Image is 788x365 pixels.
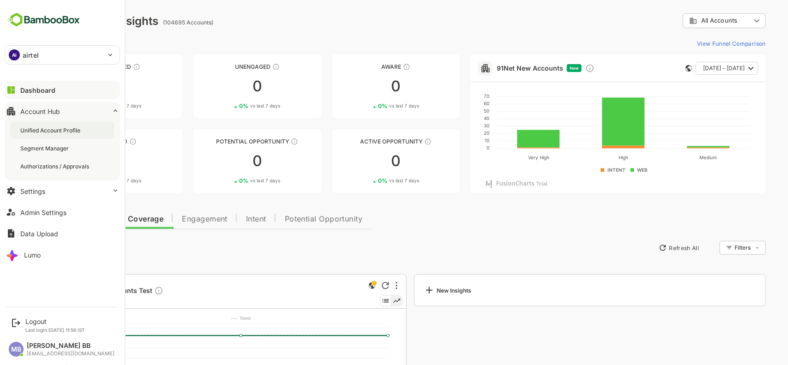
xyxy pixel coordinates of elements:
[207,177,248,184] div: 0 %
[22,63,150,70] div: Unreached
[20,86,55,94] div: Dashboard
[22,138,150,145] div: Engaged
[451,123,457,128] text: 30
[349,282,357,289] div: Refresh
[668,155,685,160] text: Medium
[43,335,53,340] text: 100K
[31,215,131,223] span: Data Quality and Coverage
[79,177,109,184] span: vs last 7 days
[122,286,131,297] div: Description not present
[22,239,90,256] button: New Insights
[346,177,387,184] div: 0 %
[451,108,457,114] text: 50
[161,54,289,118] a: UnengagedThese accounts have not shown enough engagement and need nurturing00%vs last 7 days
[22,54,150,118] a: UnreachedThese accounts have not been engaged with for a defined time period00%vs last 7 days
[391,285,439,296] div: New Insights
[5,224,120,243] button: Data Upload
[68,102,109,109] div: 0 %
[346,102,387,109] div: 0 %
[300,154,428,168] div: 0
[161,79,289,94] div: 0
[622,240,671,255] button: Refresh All
[605,167,616,173] text: WEB
[300,63,428,70] div: Aware
[207,102,248,109] div: 0 %
[357,177,387,184] span: vs last 7 days
[43,325,53,330] text: 120K
[23,50,39,60] p: airtel
[45,355,53,360] text: 60K
[25,327,85,333] p: Last login: [DATE] 11:56 IST
[451,115,457,121] text: 40
[5,46,120,64] div: AIairtel
[701,239,734,256] div: Filters
[27,342,114,350] div: [PERSON_NAME] BB
[464,64,531,72] a: 91Net New Accounts
[161,138,289,145] div: Potential Opportunity
[357,102,387,109] span: vs last 7 days
[22,79,150,94] div: 0
[240,63,247,71] div: These accounts have not shown enough engagement and need nurturing
[553,64,562,73] div: Discover new ICP-fit accounts showing engagement — via intent surges, anonymous website visits, L...
[97,138,104,145] div: These accounts are warm, further nurturing would qualify them to MQAs
[371,63,378,71] div: These accounts have just entered the buying cycle and need further nurturing
[5,245,120,264] button: Lumo
[5,182,120,200] button: Settings
[49,286,131,297] span: 104695 Accounts Test
[131,19,184,26] ag: (104695 Accounts)
[218,102,248,109] span: vs last 7 days
[669,17,705,24] span: All Accounts
[5,203,120,221] button: Admin Settings
[150,215,195,223] span: Engagement
[20,108,60,115] div: Account Hub
[20,162,91,170] div: Authorizations / Approvals
[25,317,85,325] div: Logout
[68,177,109,184] div: 0 %
[451,93,457,99] text: 70
[214,215,234,223] span: Intent
[101,63,108,71] div: These accounts have not been engaged with for a defined time period
[161,154,289,168] div: 0
[49,286,135,297] a: 104695 Accounts TestDescription not present
[586,155,596,161] text: High
[451,101,457,106] text: 60
[22,154,150,168] div: 0
[5,11,83,29] img: BambooboxFullLogoMark.5f36c76dfaba33ec1ec1367b70bb1252.svg
[253,215,331,223] span: Potential Opportunity
[702,244,719,251] div: Filters
[20,144,71,152] div: Segment Manager
[451,130,457,136] text: 20
[79,102,109,109] span: vs last 7 days
[5,81,120,99] button: Dashboard
[5,102,120,120] button: Account Hub
[300,129,428,193] a: Active OpportunityThese accounts have open opportunities which might be at any of the Sales Stage...
[218,177,248,184] span: vs last 7 days
[300,79,428,94] div: 0
[22,14,126,28] div: Dashboard Insights
[24,251,41,259] div: Lumo
[650,12,734,30] div: All Accounts
[671,62,712,74] span: [DATE] - [DATE]
[161,63,289,70] div: Unengaged
[20,209,66,216] div: Admin Settings
[452,138,457,143] text: 10
[45,345,53,350] text: 80K
[382,274,734,306] a: New Insights
[22,129,150,193] a: EngagedThese accounts are warm, further nurturing would qualify them to MQAs00%vs last 7 days
[300,138,428,145] div: Active Opportunity
[392,138,399,145] div: These accounts have open opportunities which might be at any of the Sales Stages
[454,145,457,150] text: 0
[20,187,45,195] div: Settings
[663,62,726,75] button: [DATE] - [DATE]
[300,54,428,118] a: AwareThese accounts have just entered the buying cycle and need further nurturing00%vs last 7 days
[27,351,114,357] div: [EMAIL_ADDRESS][DOMAIN_NAME]
[496,155,517,161] text: Very High
[657,17,719,25] div: All Accounts
[199,316,218,321] text: ---- Trend
[537,66,547,71] span: New
[363,282,365,289] div: More
[20,126,82,134] div: Unified Account Profile
[20,230,58,238] div: Data Upload
[259,138,266,145] div: These accounts are MQAs and can be passed on to Inside Sales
